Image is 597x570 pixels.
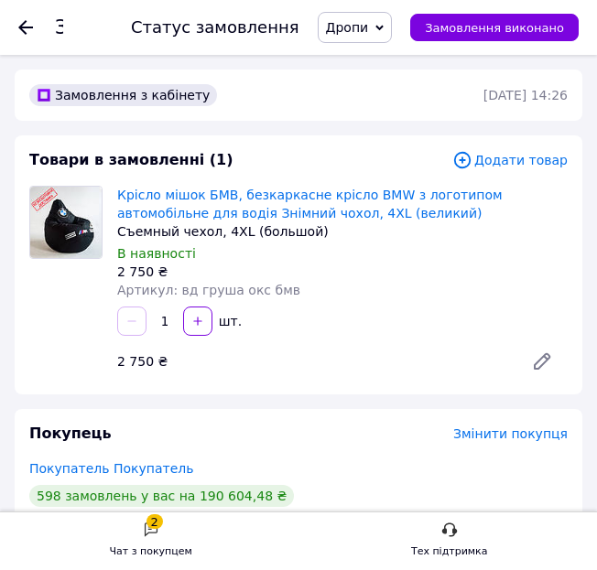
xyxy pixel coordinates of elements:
span: Змінити покупця [453,426,568,441]
a: Крісло мішок БМВ, безкаркасне крісло BMW з логотипом автомобільне для водія Знімний чохол, 4XL (в... [117,188,503,220]
span: Замовлення [55,16,178,38]
div: Повернутися назад [18,18,33,37]
span: Замовлення виконано [425,21,564,35]
div: Замовлення з кабінету [29,84,217,106]
div: шт. [214,312,244,330]
span: Товари в замовленні (1) [29,151,233,168]
div: 2 [147,514,163,529]
span: Артикул: вд груша окс бмв [117,283,300,297]
span: Дропи [326,20,369,35]
div: Съемный чехол, 4XL (большой) [117,222,568,241]
div: 2 750 ₴ [117,263,568,281]
a: Покупатель Покупатель [29,461,194,476]
a: Редагувати [516,343,568,380]
div: Статус замовлення [131,18,299,37]
div: 598 замовлень у вас на 190 604,48 ₴ [29,485,294,507]
div: Тех підтримка [411,543,488,561]
div: Чат з покупцем [110,543,192,561]
time: [DATE] 14:26 [483,88,568,102]
span: Додати товар [452,150,568,170]
button: Замовлення виконано [410,14,579,41]
span: В наявності [117,246,196,261]
div: 2 750 ₴ [110,349,509,374]
span: Покупець [29,425,112,442]
img: Крісло мішок БМВ, безкаркасне крісло BMW з логотипом автомобільне для водія Знімний чохол, 4XL (в... [30,187,102,258]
